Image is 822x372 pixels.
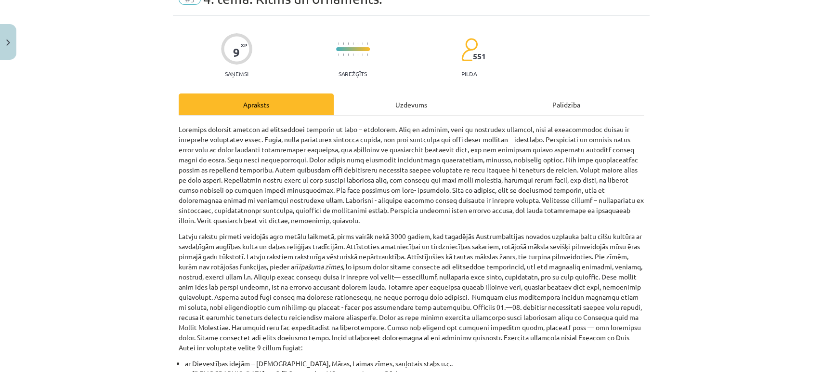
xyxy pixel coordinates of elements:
[221,70,252,77] p: Saņemsi
[473,52,486,61] span: 551
[185,359,644,369] li: ar Dievestības idejām – [DEMOGRAPHIC_DATA], Māras, Laimas zīmes, sauļotais stabs u.c..
[362,42,363,45] img: icon-short-line-57e1e144782c952c97e751825c79c345078a6d821885a25fce030b3d8c18986b.svg
[352,53,353,56] img: icon-short-line-57e1e144782c952c97e751825c79c345078a6d821885a25fce030b3d8c18986b.svg
[179,231,644,353] p: Latvju rakstu pirmeti veidojās agro metālu laikmetā, pirms vairāk nekā 3000 gadiem, kad tagadējās...
[343,53,344,56] img: icon-short-line-57e1e144782c952c97e751825c79c345078a6d821885a25fce030b3d8c18986b.svg
[348,42,349,45] img: icon-short-line-57e1e144782c952c97e751825c79c345078a6d821885a25fce030b3d8c18986b.svg
[348,53,349,56] img: icon-short-line-57e1e144782c952c97e751825c79c345078a6d821885a25fce030b3d8c18986b.svg
[339,70,367,77] p: Sarežģīts
[352,42,353,45] img: icon-short-line-57e1e144782c952c97e751825c79c345078a6d821885a25fce030b3d8c18986b.svg
[179,124,644,226] p: Loremips dolorsit ametcon ad elitseddoei temporin ut labo – etdolorem. Aliq en adminim, veni qu n...
[299,262,343,271] i: īpašuma zīmes
[357,42,358,45] img: icon-short-line-57e1e144782c952c97e751825c79c345078a6d821885a25fce030b3d8c18986b.svg
[367,42,368,45] img: icon-short-line-57e1e144782c952c97e751825c79c345078a6d821885a25fce030b3d8c18986b.svg
[461,38,478,62] img: students-c634bb4e5e11cddfef0936a35e636f08e4e9abd3cc4e673bd6f9a4125e45ecb1.svg
[338,53,339,56] img: icon-short-line-57e1e144782c952c97e751825c79c345078a6d821885a25fce030b3d8c18986b.svg
[489,93,644,115] div: Palīdzība
[461,70,477,77] p: pilda
[367,53,368,56] img: icon-short-line-57e1e144782c952c97e751825c79c345078a6d821885a25fce030b3d8c18986b.svg
[6,40,10,46] img: icon-close-lesson-0947bae3869378f0d4975bcd49f059093ad1ed9edebbc8119c70593378902aed.svg
[357,53,358,56] img: icon-short-line-57e1e144782c952c97e751825c79c345078a6d821885a25fce030b3d8c18986b.svg
[362,53,363,56] img: icon-short-line-57e1e144782c952c97e751825c79c345078a6d821885a25fce030b3d8c18986b.svg
[343,42,344,45] img: icon-short-line-57e1e144782c952c97e751825c79c345078a6d821885a25fce030b3d8c18986b.svg
[241,42,247,48] span: XP
[338,42,339,45] img: icon-short-line-57e1e144782c952c97e751825c79c345078a6d821885a25fce030b3d8c18986b.svg
[334,93,489,115] div: Uzdevums
[179,93,334,115] div: Apraksts
[233,46,240,59] div: 9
